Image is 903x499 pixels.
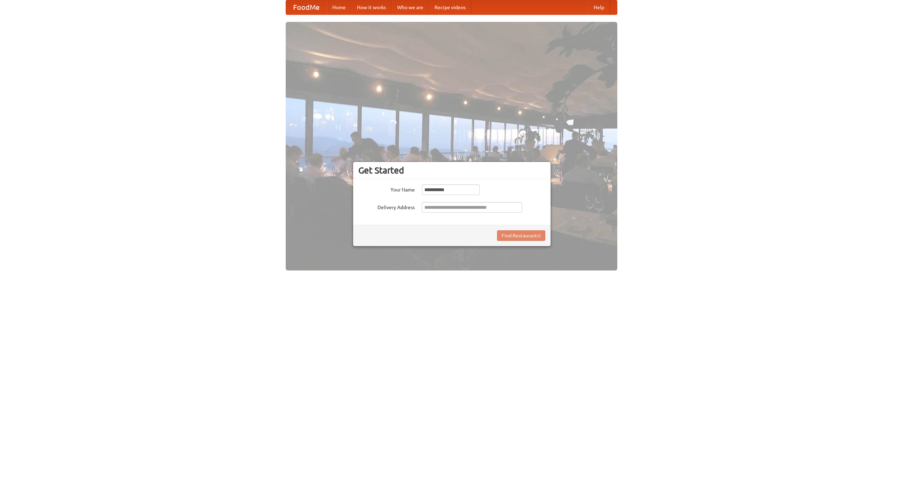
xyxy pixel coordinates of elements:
a: How it works [351,0,392,14]
a: Home [327,0,351,14]
button: Find Restaurants! [497,230,545,241]
a: FoodMe [286,0,327,14]
label: Delivery Address [358,202,415,211]
label: Your Name [358,184,415,193]
a: Recipe videos [429,0,471,14]
h3: Get Started [358,165,545,176]
a: Who we are [392,0,429,14]
a: Help [588,0,610,14]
